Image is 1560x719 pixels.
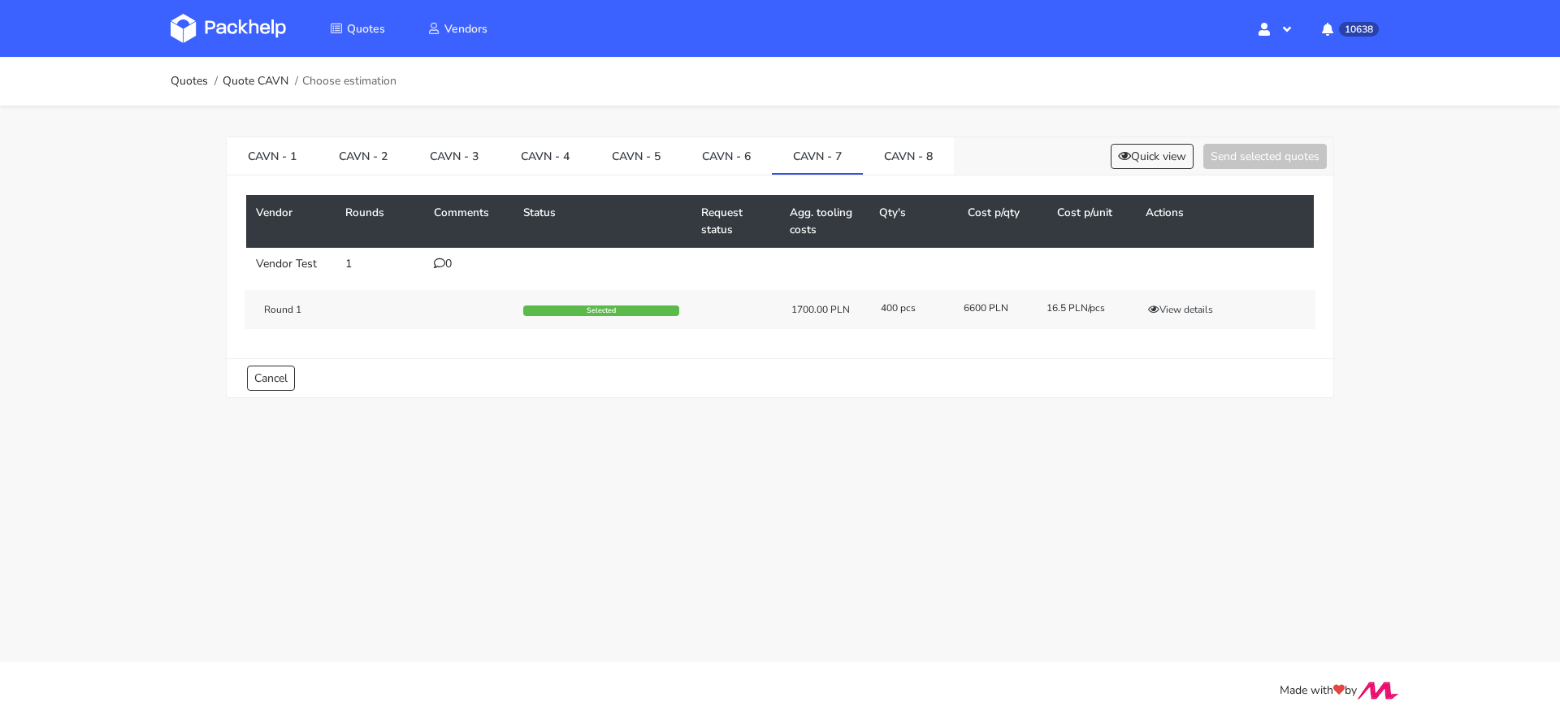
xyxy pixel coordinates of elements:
button: Quick view [1111,144,1194,169]
td: 1 [336,248,425,280]
div: 0 [434,258,504,271]
span: Quotes [347,21,385,37]
th: Cost p/unit [1047,195,1137,248]
a: CAVN - 6 [682,137,773,173]
button: View details [1141,301,1220,318]
a: CAVN - 3 [409,137,500,173]
th: Actions [1136,195,1314,248]
span: 10638 [1339,22,1379,37]
img: Move Closer [1357,682,1399,700]
div: Made with by [149,682,1410,700]
a: CAVN - 4 [500,137,591,173]
td: Vendor Test [246,248,336,280]
th: Rounds [336,195,425,248]
div: 6600 PLN [952,301,1035,314]
div: Selected [523,305,679,317]
a: Cancel [247,366,295,391]
th: Agg. tooling costs [780,195,869,248]
nav: breadcrumb [171,65,396,97]
div: 400 pcs [869,301,952,314]
img: Dashboard [171,14,286,43]
a: CAVN - 7 [772,137,863,173]
th: Comments [424,195,513,248]
th: Status [513,195,691,248]
a: Quote CAVN [223,75,288,88]
th: Cost p/qty [958,195,1047,248]
a: CAVN - 2 [318,137,409,173]
a: CAVN - 5 [591,137,682,173]
div: 1700.00 PLN [791,303,858,316]
a: CAVN - 8 [863,137,954,173]
a: Quotes [171,75,208,88]
a: Vendors [408,14,507,43]
button: Send selected quotes [1203,144,1327,169]
th: Qty's [869,195,959,248]
th: Vendor [246,195,336,248]
button: 10638 [1309,14,1389,43]
a: CAVN - 1 [227,137,318,173]
div: Round 1 [245,303,423,316]
span: Vendors [444,21,487,37]
table: CAVN - 7 [246,195,1314,339]
a: Quotes [310,14,405,43]
span: Choose estimation [302,75,396,88]
th: Request status [691,195,781,248]
div: 16.5 PLN/pcs [1035,301,1118,314]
